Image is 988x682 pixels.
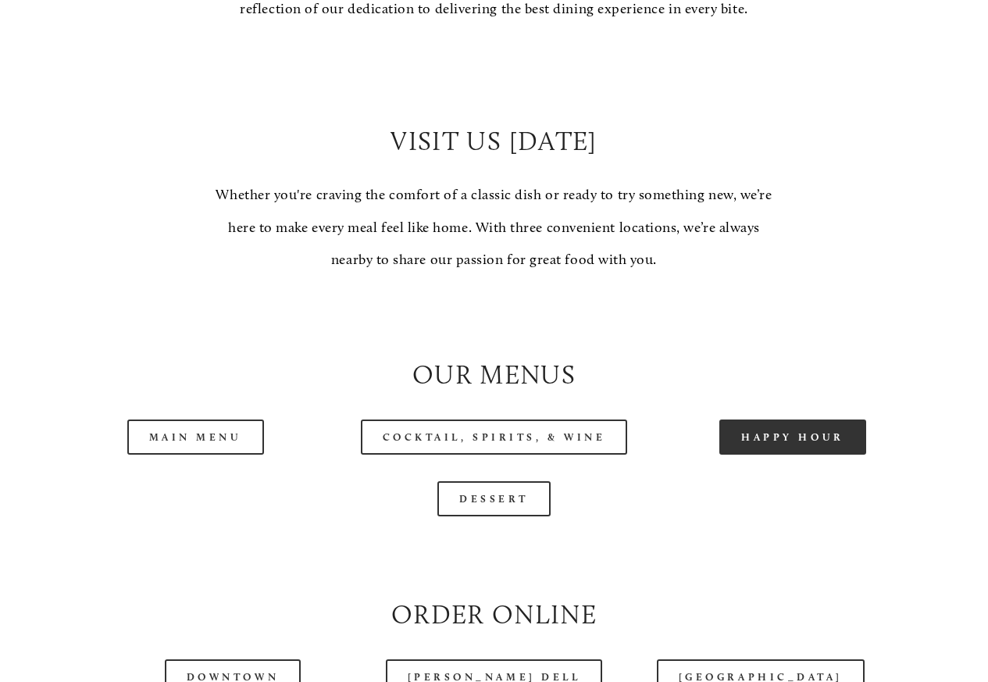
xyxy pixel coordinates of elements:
a: Main Menu [127,420,264,455]
a: Happy Hour [719,420,866,455]
p: Whether you're craving the comfort of a classic dish or ready to try something new, we’re here to... [209,179,779,276]
h2: Our Menus [59,356,929,393]
h2: Visit Us [DATE] [209,123,779,159]
a: Cocktail, Spirits, & Wine [361,420,628,455]
h2: Order Online [59,596,929,633]
a: Dessert [437,481,551,516]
